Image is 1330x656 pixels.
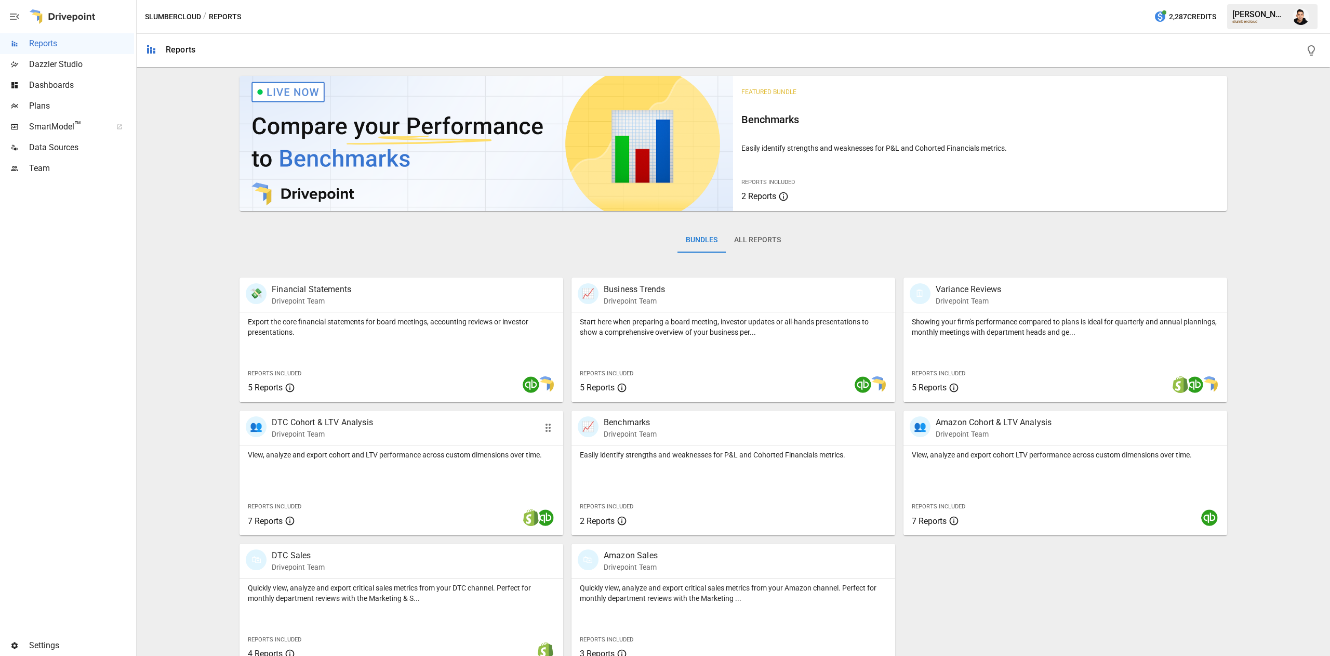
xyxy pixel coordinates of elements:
span: Reports Included [580,370,633,377]
p: Easily identify strengths and weaknesses for P&L and Cohorted Financials metrics. [741,143,1218,153]
p: Financial Statements [272,283,351,296]
img: quickbooks [537,509,554,526]
div: 🛍 [246,549,267,570]
span: Reports Included [912,370,965,377]
p: Drivepoint Team [272,562,325,572]
button: Bundles [677,228,726,253]
p: View, analyze and export cohort and LTV performance across custom dimensions over time. [248,450,555,460]
span: 2 Reports [580,516,615,526]
p: Quickly view, analyze and export critical sales metrics from your DTC channel. Perfect for monthl... [248,583,555,603]
span: ™ [74,119,82,132]
p: Business Trends [604,283,665,296]
p: Drivepoint Team [936,429,1052,439]
button: slumbercloud [145,10,201,23]
p: DTC Sales [272,549,325,562]
span: Reports Included [580,503,633,510]
img: smart model [537,376,554,393]
p: Drivepoint Team [936,296,1001,306]
span: Team [29,162,134,175]
div: [PERSON_NAME] [1232,9,1286,19]
button: Francisco Sanchez [1286,2,1315,31]
span: Plans [29,100,134,112]
p: Drivepoint Team [604,296,665,306]
span: Dashboards [29,79,134,91]
p: Drivepoint Team [604,562,658,572]
p: Export the core financial statements for board meetings, accounting reviews or investor presentat... [248,317,555,337]
img: smart model [869,376,886,393]
span: Reports Included [580,636,633,643]
img: quickbooks [1187,376,1203,393]
span: 7 Reports [248,516,283,526]
p: Benchmarks [604,416,657,429]
p: Start here when preparing a board meeting, investor updates or all-hands presentations to show a ... [580,317,887,337]
span: Reports Included [248,370,301,377]
img: shopify [523,509,539,526]
div: 💸 [246,283,267,304]
p: Showing your firm's performance compared to plans is ideal for quarterly and annual plannings, mo... [912,317,1219,337]
p: Easily identify strengths and weaknesses for P&L and Cohorted Financials metrics. [580,450,887,460]
span: SmartModel [29,121,105,133]
div: slumbercloud [1232,19,1286,24]
span: Reports Included [912,503,965,510]
h6: Benchmarks [741,111,1218,128]
span: 5 Reports [912,383,947,392]
p: Amazon Cohort & LTV Analysis [936,416,1052,429]
img: smart model [1201,376,1218,393]
div: / [203,10,207,23]
p: Drivepoint Team [604,429,657,439]
span: 5 Reports [248,383,283,392]
span: Reports Included [741,179,795,186]
button: All Reports [726,228,789,253]
span: Reports [29,37,134,50]
span: Reports Included [248,636,301,643]
div: 👥 [246,416,267,437]
img: Francisco Sanchez [1293,8,1309,25]
img: quickbooks [1201,509,1218,526]
img: quickbooks [855,376,871,393]
span: Featured Bundle [741,88,796,96]
span: Reports Included [248,503,301,510]
span: Data Sources [29,141,134,154]
div: 🛍 [578,549,598,570]
span: Dazzler Studio [29,58,134,71]
p: Drivepoint Team [272,429,373,439]
div: 🗓 [910,283,930,304]
div: 👥 [910,416,930,437]
div: 📈 [578,416,598,437]
span: 2,287 Credits [1169,10,1216,23]
span: Settings [29,639,134,652]
span: 7 Reports [912,516,947,526]
p: Amazon Sales [604,549,658,562]
p: Variance Reviews [936,283,1001,296]
button: 2,287Credits [1150,7,1220,27]
p: View, analyze and export cohort LTV performance across custom dimensions over time. [912,450,1219,460]
div: 📈 [578,283,598,304]
span: 2 Reports [741,191,776,201]
img: shopify [1172,376,1189,393]
div: Reports [166,45,195,55]
span: 5 Reports [580,383,615,392]
p: DTC Cohort & LTV Analysis [272,416,373,429]
img: quickbooks [523,376,539,393]
p: Drivepoint Team [272,296,351,306]
img: video thumbnail [240,76,733,211]
p: Quickly view, analyze and export critical sales metrics from your Amazon channel. Perfect for mon... [580,583,887,603]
